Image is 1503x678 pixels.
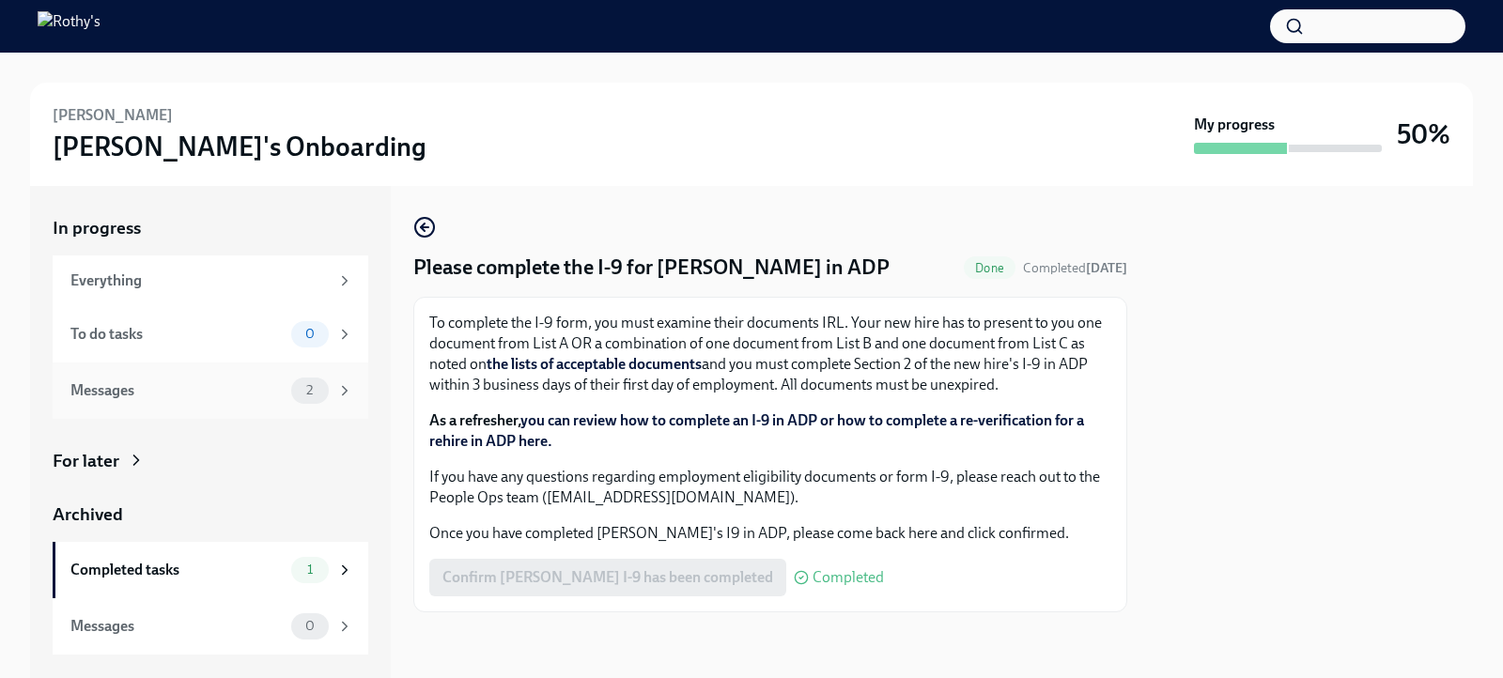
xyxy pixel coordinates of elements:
span: Done [964,261,1015,275]
a: the lists of acceptable documents [487,355,702,373]
a: you can review how to complete an I-9 in ADP or how to complete a re-verification for a rehire in... [429,411,1084,450]
span: Completed [1023,260,1127,276]
p: To complete the I-9 form, you must examine their documents IRL. Your new hire has to present to y... [429,313,1111,395]
span: 0 [294,619,326,633]
strong: As a refresher, [429,411,1084,450]
a: In progress [53,216,368,240]
h3: [PERSON_NAME]'s Onboarding [53,130,426,163]
span: Completed [813,570,884,585]
div: Everything [70,270,329,291]
div: Messages [70,616,284,637]
span: 2 [295,383,324,397]
a: Completed tasks1 [53,542,368,598]
p: If you have any questions regarding employment eligibility documents or form I-9, please reach ou... [429,467,1111,508]
div: For later [53,449,119,473]
a: Archived [53,502,368,527]
a: Everything [53,255,368,306]
div: To do tasks [70,324,284,345]
span: October 9th, 2025 13:37 [1023,259,1127,277]
h6: [PERSON_NAME] [53,105,173,126]
span: 1 [296,562,324,577]
div: Completed tasks [70,560,284,580]
div: Messages [70,380,284,401]
a: For later [53,449,368,473]
strong: [DATE] [1086,260,1127,276]
a: Messages2 [53,362,368,419]
h3: 50% [1397,117,1450,151]
h4: Please complete the I-9 for [PERSON_NAME] in ADP [413,254,890,282]
a: To do tasks0 [53,306,368,362]
span: 0 [294,327,326,341]
img: Rothy's [38,11,101,41]
p: Once you have completed [PERSON_NAME]'s I9 in ADP, please come back here and click confirmed. [429,523,1111,544]
strong: My progress [1194,115,1275,135]
a: Messages0 [53,598,368,655]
